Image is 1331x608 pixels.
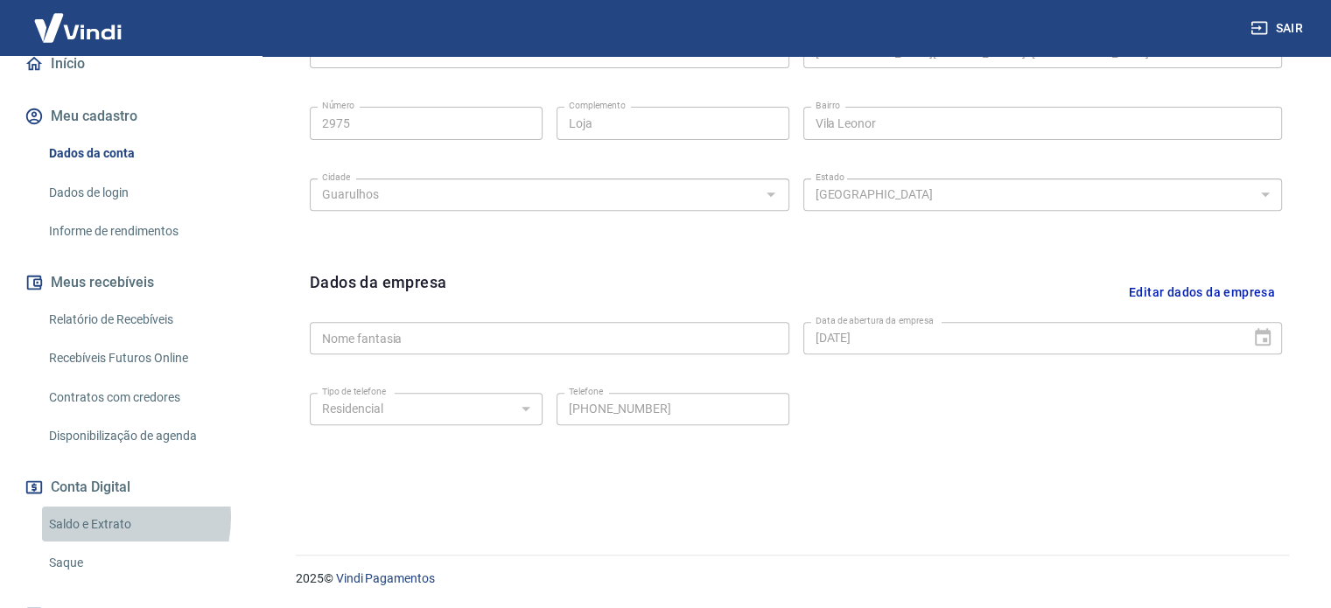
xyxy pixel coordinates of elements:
label: Tipo de telefone [322,385,386,398]
button: Sair [1247,12,1310,45]
input: Digite aqui algumas palavras para buscar a cidade [315,184,755,206]
a: Contratos com credores [42,380,241,416]
p: 2025 © [296,570,1289,588]
a: Saldo e Extrato [42,507,241,542]
button: Meu cadastro [21,97,241,136]
a: Informe de rendimentos [42,213,241,249]
label: Data de abertura da empresa [816,314,934,327]
button: Meus recebíveis [21,263,241,302]
a: Disponibilização de agenda [42,418,241,454]
button: Editar dados da empresa [1122,270,1282,315]
label: Bairro [816,99,840,112]
img: Vindi [21,1,135,54]
a: Início [21,45,241,83]
label: Cidade [322,171,350,184]
a: Saque [42,545,241,581]
a: Dados da conta [42,136,241,171]
label: Estado [816,171,844,184]
label: Complemento [569,99,626,112]
a: Vindi Pagamentos [336,571,435,585]
button: Conta Digital [21,468,241,507]
label: Telefone [569,385,603,398]
h6: Dados da empresa [310,270,446,315]
label: Número [322,99,354,112]
a: Relatório de Recebíveis [42,302,241,338]
a: Recebíveis Futuros Online [42,340,241,376]
a: Dados de login [42,175,241,211]
input: DD/MM/YYYY [803,322,1239,354]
